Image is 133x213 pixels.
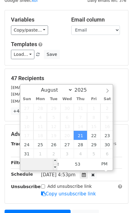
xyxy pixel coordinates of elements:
span: September 6, 2025 [100,149,114,158]
h5: 47 Recipients [11,75,122,82]
strong: Tracking [11,141,31,146]
span: August 12, 2025 [47,122,60,131]
span: August 14, 2025 [74,122,87,131]
span: August 26, 2025 [47,140,60,149]
small: [EMAIL_ADDRESS][DOMAIN_NAME] [11,85,79,90]
input: Minute [59,158,96,170]
span: August 31, 2025 [20,149,34,158]
span: August 28, 2025 [74,140,87,149]
a: Copy unsubscribe link [41,191,96,197]
span: July 27, 2025 [20,103,34,113]
span: July 31, 2025 [74,103,87,113]
span: August 1, 2025 [87,103,100,113]
span: August 5, 2025 [47,113,60,122]
span: August 2, 2025 [100,103,114,113]
span: August 24, 2025 [20,140,34,149]
span: September 3, 2025 [60,149,74,158]
span: August 29, 2025 [87,140,100,149]
h5: Variables [11,16,62,23]
strong: Filters [11,160,26,165]
span: August 22, 2025 [87,131,100,140]
span: August 25, 2025 [33,140,47,149]
span: July 28, 2025 [33,103,47,113]
strong: Unsubscribe [11,184,41,189]
span: August 17, 2025 [20,131,34,140]
span: August 23, 2025 [100,131,114,140]
span: : [57,158,59,170]
span: August 4, 2025 [33,113,47,122]
span: August 18, 2025 [33,131,47,140]
h5: Email column [71,16,122,23]
span: August 7, 2025 [74,113,87,122]
label: Add unsubscribe link [47,183,92,190]
a: Load... [11,50,34,59]
span: September 2, 2025 [47,149,60,158]
span: August 13, 2025 [60,122,74,131]
span: Fri [87,97,100,101]
iframe: Chat Widget [103,184,133,213]
span: August 6, 2025 [60,113,74,122]
input: Year [73,87,95,93]
span: September 1, 2025 [33,149,47,158]
span: Tue [47,97,60,101]
span: August 3, 2025 [20,113,34,122]
span: Thu [74,97,87,101]
span: July 29, 2025 [47,103,60,113]
span: August 16, 2025 [100,122,114,131]
span: [DATE] 4:53pm [41,172,75,177]
a: +44 more [11,107,37,115]
span: September 5, 2025 [87,149,100,158]
span: August 10, 2025 [20,122,34,131]
span: Wed [60,97,74,101]
span: August 9, 2025 [100,113,114,122]
span: August 27, 2025 [60,140,74,149]
input: Hour [20,158,58,170]
span: August 8, 2025 [87,113,100,122]
span: Sun [20,97,34,101]
span: August 21, 2025 [74,131,87,140]
strong: Schedule [11,172,33,177]
button: Save [44,50,60,59]
span: August 11, 2025 [33,122,47,131]
small: [EMAIL_ADDRESS][DOMAIN_NAME] [11,99,79,103]
h5: Advanced [11,131,122,137]
small: [EMAIL_ADDRESS][DOMAIN_NAME] [11,92,79,96]
span: July 30, 2025 [60,103,74,113]
span: August 15, 2025 [87,122,100,131]
span: August 30, 2025 [100,140,114,149]
span: September 4, 2025 [74,149,87,158]
span: Click to toggle [96,158,113,170]
a: Copy/paste... [11,25,48,35]
span: Sat [100,97,114,101]
span: August 20, 2025 [60,131,74,140]
a: Templates [11,41,37,47]
span: Mon [33,97,47,101]
span: August 19, 2025 [47,131,60,140]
